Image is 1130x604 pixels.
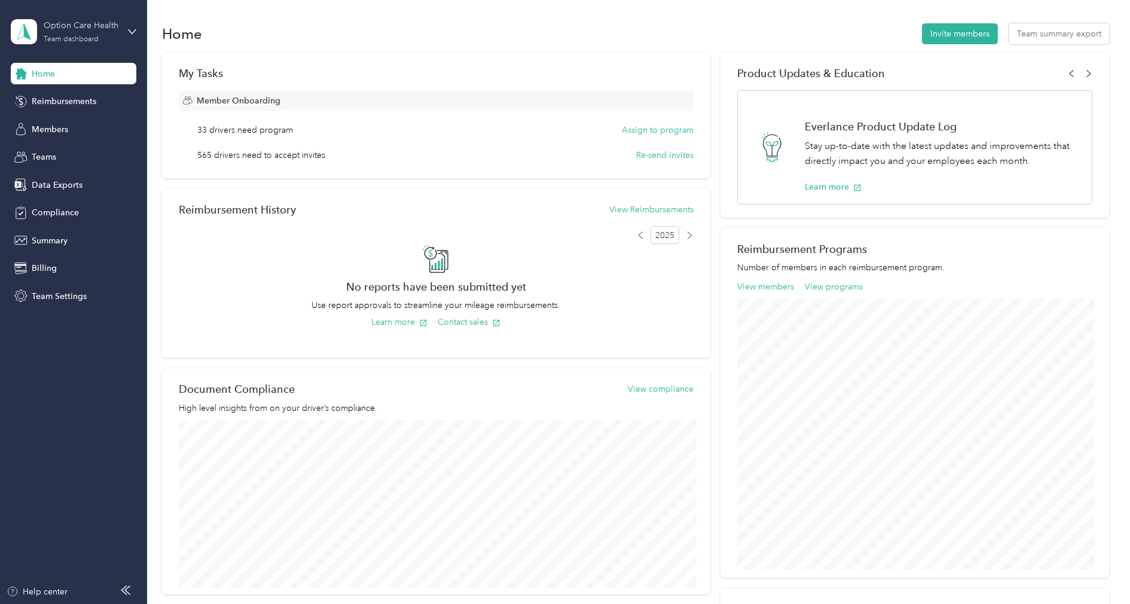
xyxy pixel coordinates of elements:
[197,94,280,107] span: Member Onboarding
[922,23,998,44] button: Invite members
[805,139,1079,168] p: Stay up-to-date with the latest updates and improvements that directly impact you and your employ...
[32,206,79,219] span: Compliance
[805,181,862,193] button: Learn more
[179,299,694,312] p: Use report approvals to streamline your mileage reimbursements.
[179,383,295,395] h2: Document Compliance
[32,151,56,163] span: Teams
[32,123,68,136] span: Members
[179,402,694,414] p: High level insights from on your driver’s compliance.
[32,262,57,274] span: Billing
[805,120,1079,133] h1: Everlance Product Update Log
[609,203,694,216] button: View Reimbursements
[737,280,794,293] button: View members
[636,149,694,161] button: Re-send invites
[1009,23,1110,44] button: Team summary export
[737,67,885,80] span: Product Updates & Education
[622,124,694,136] button: Assign to program
[438,316,500,328] button: Contact sales
[179,280,694,293] h2: No reports have been submitted yet
[197,149,325,161] span: 565 drivers need to accept invites
[44,19,118,32] div: Option Care Health
[7,585,68,598] button: Help center
[371,316,427,328] button: Learn more
[179,203,296,216] h2: Reimbursement History
[737,261,1092,274] p: Number of members in each reimbursement program.
[44,36,99,43] div: Team dashboard
[197,124,293,136] span: 33 drivers need program
[1063,537,1130,604] iframe: Everlance-gr Chat Button Frame
[737,243,1092,255] h2: Reimbursement Programs
[628,383,694,395] button: View compliance
[32,234,68,247] span: Summary
[162,28,202,40] h1: Home
[32,68,55,80] span: Home
[32,290,87,303] span: Team Settings
[32,95,96,108] span: Reimbursements
[179,67,694,80] div: My Tasks
[650,226,679,244] span: 2025
[805,280,863,293] button: View programs
[32,179,83,191] span: Data Exports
